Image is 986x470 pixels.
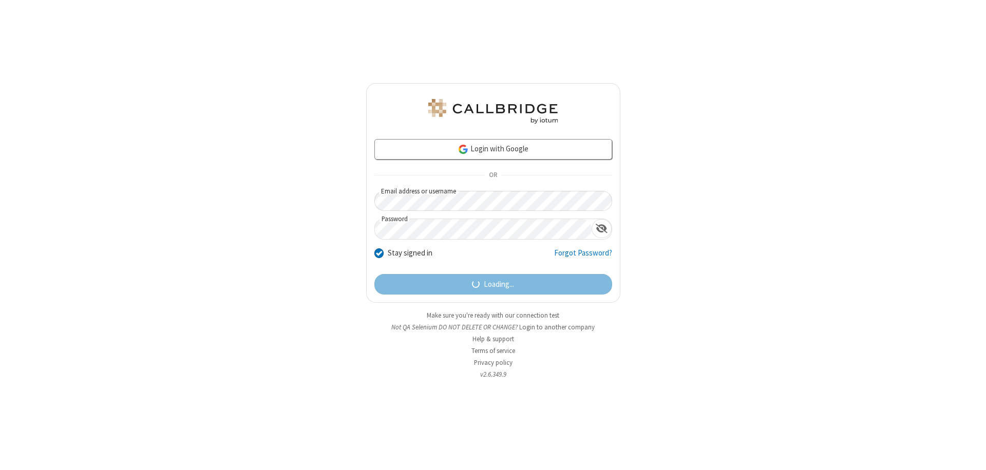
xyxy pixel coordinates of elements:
input: Email address or username [374,191,612,211]
li: v2.6.349.9 [366,369,620,379]
button: Loading... [374,274,612,295]
img: QA Selenium DO NOT DELETE OR CHANGE [426,99,560,124]
span: OR [485,168,501,183]
a: Terms of service [471,346,515,355]
iframe: Chat [960,443,978,463]
li: Not QA Selenium DO NOT DELETE OR CHANGE? [366,322,620,332]
button: Login to another company [519,322,595,332]
label: Stay signed in [388,247,432,259]
a: Login with Google [374,139,612,160]
img: google-icon.png [458,144,469,155]
a: Help & support [472,335,514,343]
a: Make sure you're ready with our connection test [427,311,559,320]
input: Password [375,219,592,239]
a: Privacy policy [474,358,513,367]
span: Loading... [484,279,514,290]
a: Forgot Password? [554,247,612,267]
div: Show password [592,219,612,238]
